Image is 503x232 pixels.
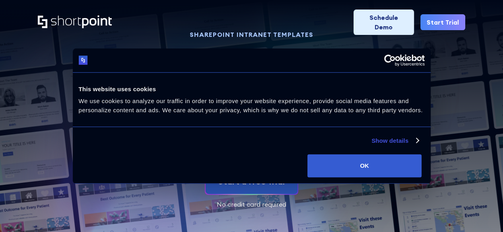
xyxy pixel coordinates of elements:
[463,194,503,232] iframe: Chat Widget
[66,140,438,153] p: Trusted by teams at NASA, Samsung and 1,500+ companies
[371,136,418,146] a: Show details
[66,50,438,134] h2: Design stunning SharePoint pages in minutes - no code, no hassle
[79,84,425,94] div: This website uses cookies
[355,54,425,66] a: Usercentrics Cookiebot - opens in a new window
[38,15,112,29] a: Home
[307,154,421,177] button: OK
[38,201,465,207] div: No credit card required
[353,10,414,35] a: Schedule Demo
[79,98,423,113] span: We use cookies to analyze our traffic in order to improve your website experience, provide social...
[79,56,88,65] img: logo
[420,14,465,30] a: Start Trial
